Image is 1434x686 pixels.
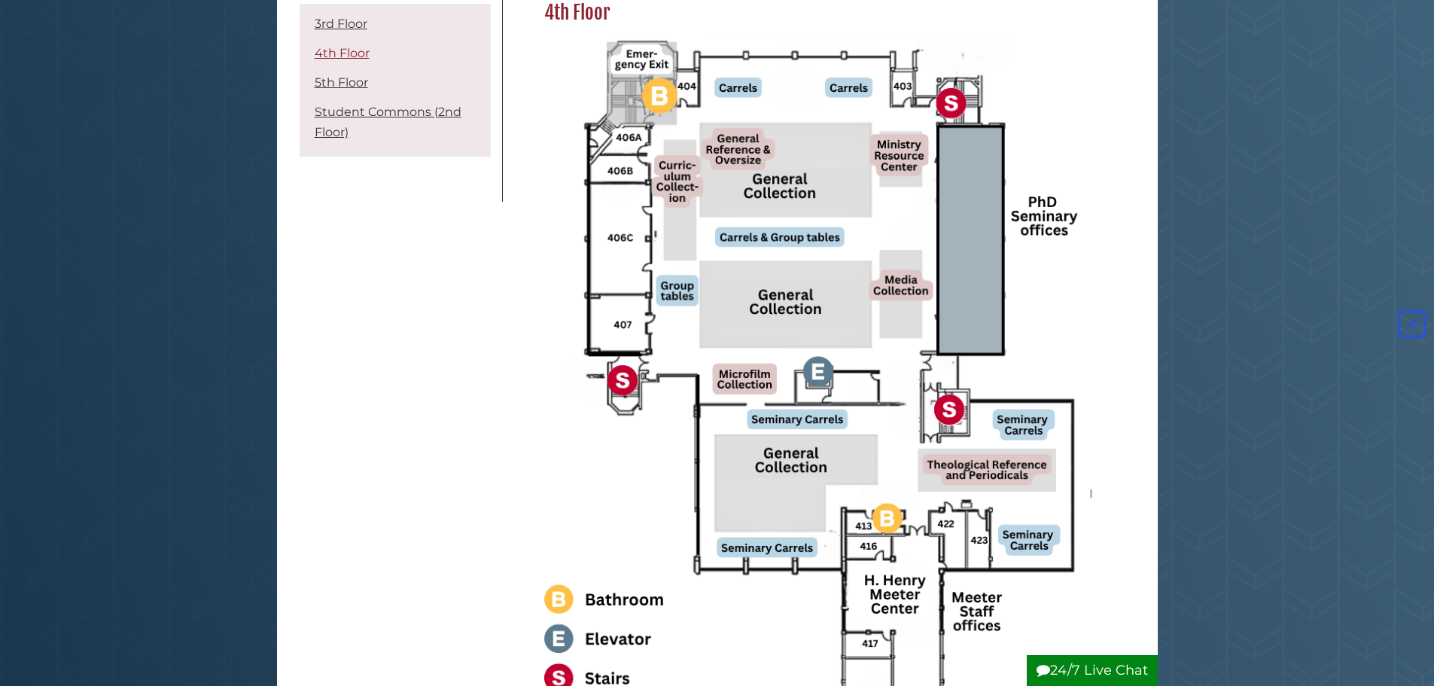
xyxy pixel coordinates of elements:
[315,17,367,31] a: 3rd Floor
[315,75,368,90] a: 5th Floor
[1027,655,1158,686] button: 24/7 Live Chat
[315,46,370,60] a: 4th Floor
[315,105,461,139] a: Student Commons (2nd Floor)
[537,1,1113,25] h2: 4th Floor
[1394,316,1430,332] a: Back to Top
